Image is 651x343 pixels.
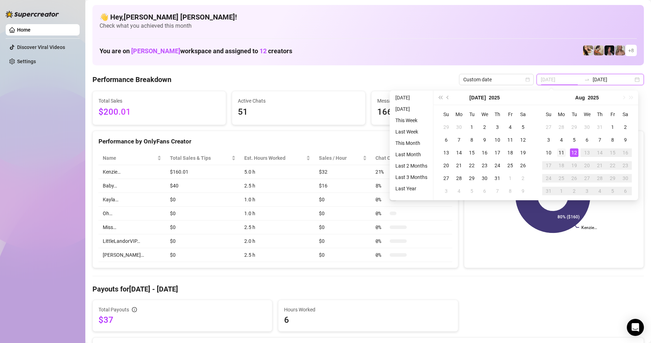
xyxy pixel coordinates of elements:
[480,174,489,183] div: 30
[440,172,453,185] td: 2025-07-27
[604,45,614,55] img: Baby (@babyyyybellaa)
[608,123,617,131] div: 1
[444,91,452,105] button: Previous month (PageUp)
[506,123,514,131] div: 4
[480,161,489,170] div: 23
[557,148,566,157] div: 11
[377,97,499,105] span: Messages Sent
[478,172,491,185] td: 2025-07-30
[555,172,568,185] td: 2025-08-25
[98,234,166,248] td: LittleLandorVIP…
[166,193,240,207] td: $0
[542,121,555,134] td: 2025-07-27
[240,207,315,220] td: 1.0 h
[98,220,166,234] td: Miss…
[465,159,478,172] td: 2025-07-22
[393,162,430,170] li: Last 2 Months
[455,174,463,183] div: 28
[596,136,604,144] div: 7
[542,134,555,146] td: 2025-08-03
[596,161,604,170] div: 21
[315,248,371,262] td: $0
[570,187,578,195] div: 2
[570,123,578,131] div: 29
[517,185,529,197] td: 2025-08-09
[570,174,578,183] div: 26
[375,168,387,176] span: 21 %
[519,123,527,131] div: 5
[555,134,568,146] td: 2025-08-04
[166,248,240,262] td: $0
[593,172,606,185] td: 2025-08-28
[519,174,527,183] div: 2
[555,108,568,121] th: Mo
[6,11,59,18] img: logo-BBDzfeDw.svg
[506,136,514,144] div: 11
[315,207,371,220] td: $0
[465,146,478,159] td: 2025-07-15
[468,148,476,157] div: 15
[284,314,452,326] span: 6
[557,136,566,144] div: 4
[570,161,578,170] div: 19
[491,121,504,134] td: 2025-07-03
[442,123,450,131] div: 29
[478,185,491,197] td: 2025-08-06
[440,134,453,146] td: 2025-07-06
[131,47,180,55] span: [PERSON_NAME]
[581,108,593,121] th: We
[542,146,555,159] td: 2025-08-10
[98,137,452,146] div: Performance by OnlyFans Creator
[506,161,514,170] div: 25
[584,77,590,82] span: to
[465,185,478,197] td: 2025-08-05
[555,185,568,197] td: 2025-09-01
[100,22,637,30] span: Check what you achieved this month
[98,306,129,314] span: Total Payouts
[619,172,632,185] td: 2025-08-30
[465,108,478,121] th: Tu
[506,187,514,195] div: 8
[468,136,476,144] div: 8
[581,159,593,172] td: 2025-08-20
[583,161,591,170] div: 20
[608,174,617,183] div: 29
[465,121,478,134] td: 2025-07-01
[542,108,555,121] th: Su
[504,121,517,134] td: 2025-07-04
[480,123,489,131] div: 2
[100,12,637,22] h4: 👋 Hey, [PERSON_NAME] [PERSON_NAME] !
[315,165,371,179] td: $32
[92,75,171,85] h4: Performance Breakdown
[570,136,578,144] div: 5
[491,146,504,159] td: 2025-07-17
[98,105,220,119] span: $200.01
[393,173,430,181] li: Last 3 Months
[619,146,632,159] td: 2025-08-16
[315,179,371,193] td: $16
[621,136,630,144] div: 9
[504,172,517,185] td: 2025-08-01
[491,159,504,172] td: 2025-07-24
[17,27,31,33] a: Home
[519,161,527,170] div: 26
[455,136,463,144] div: 7
[440,146,453,159] td: 2025-07-13
[606,159,619,172] td: 2025-08-22
[166,220,240,234] td: $0
[615,45,625,55] img: Kenzie (@dmaxkenz)
[596,187,604,195] div: 4
[568,108,581,121] th: Tu
[504,185,517,197] td: 2025-08-08
[240,234,315,248] td: 2.0 h
[453,146,465,159] td: 2025-07-14
[493,174,502,183] div: 31
[606,121,619,134] td: 2025-08-01
[557,187,566,195] div: 1
[260,47,267,55] span: 12
[166,165,240,179] td: $160.01
[583,136,591,144] div: 6
[517,134,529,146] td: 2025-07-12
[455,148,463,157] div: 14
[619,159,632,172] td: 2025-08-23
